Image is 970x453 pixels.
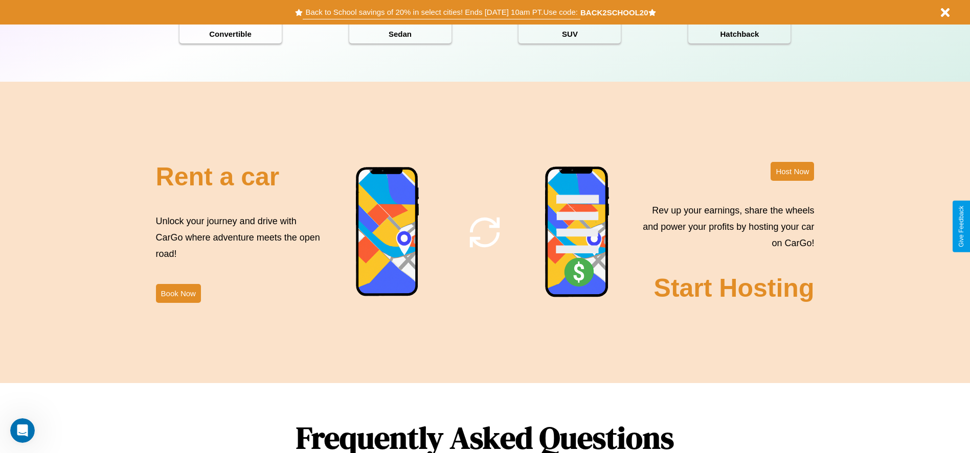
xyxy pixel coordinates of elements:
button: Book Now [156,284,201,303]
h2: Rent a car [156,162,280,192]
button: Host Now [771,162,814,181]
iframe: Intercom live chat [10,418,35,443]
h4: Hatchback [688,25,791,43]
h4: Sedan [349,25,452,43]
img: phone [545,166,610,299]
p: Unlock your journey and drive with CarGo where adventure meets the open road! [156,213,324,263]
h2: Start Hosting [654,273,815,303]
p: Rev up your earnings, share the wheels and power your profits by hosting your car on CarGo! [637,202,814,252]
img: phone [355,166,420,298]
div: Give Feedback [958,206,965,247]
h4: Convertible [179,25,282,43]
h4: SUV [518,25,621,43]
button: Back to School savings of 20% in select cities! Ends [DATE] 10am PT.Use code: [303,5,580,19]
b: BACK2SCHOOL20 [580,8,648,17]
